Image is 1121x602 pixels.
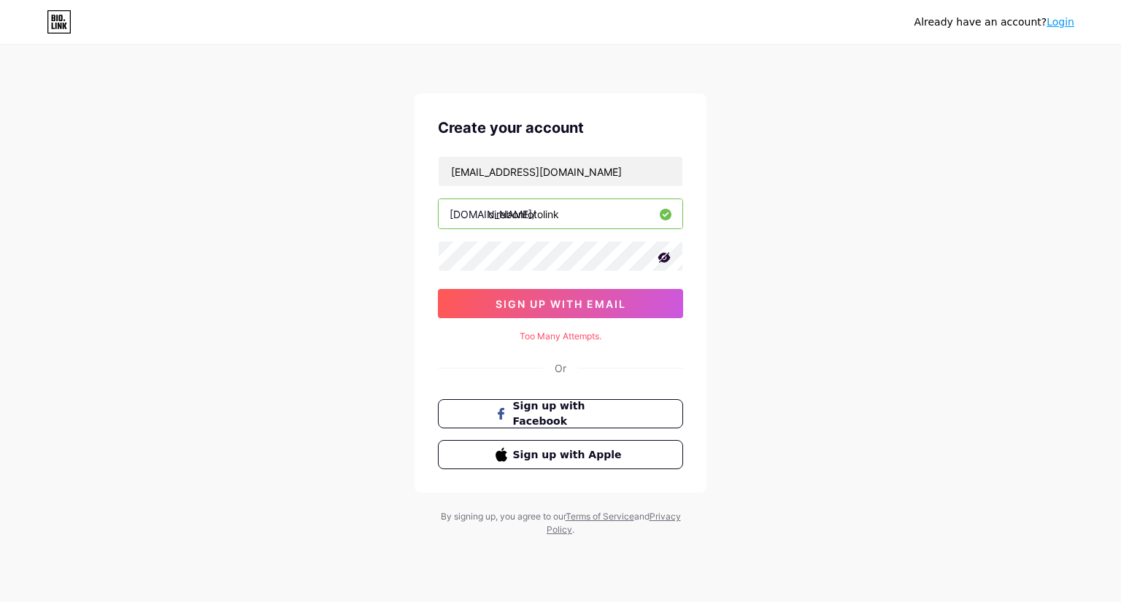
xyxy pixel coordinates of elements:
[438,117,683,139] div: Create your account
[438,289,683,318] button: sign up with email
[439,157,682,186] input: Email
[438,440,683,469] button: Sign up with Apple
[438,399,683,428] button: Sign up with Facebook
[513,447,626,463] span: Sign up with Apple
[513,398,626,429] span: Sign up with Facebook
[496,298,626,310] span: sign up with email
[436,510,685,536] div: By signing up, you agree to our and .
[1047,16,1074,28] a: Login
[439,199,682,228] input: username
[438,330,683,343] div: Too Many Attempts.
[914,15,1074,30] div: Already have an account?
[450,207,536,222] div: [DOMAIN_NAME]/
[566,511,634,522] a: Terms of Service
[555,360,566,376] div: Or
